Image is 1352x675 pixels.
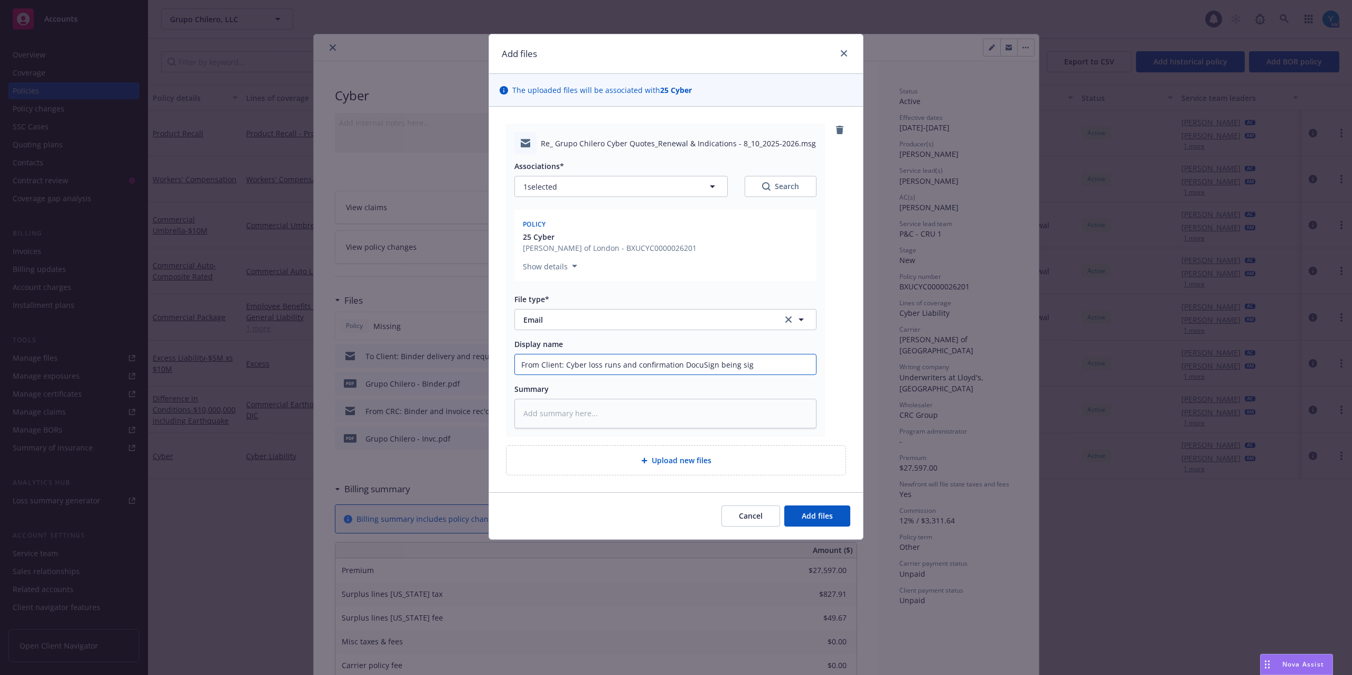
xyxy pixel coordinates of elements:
span: Nova Assist [1282,660,1324,669]
div: Upload new files [506,445,846,475]
span: Email [523,314,768,325]
button: Emailclear selection [514,309,816,330]
div: Drag to move [1261,654,1274,674]
button: Nova Assist [1260,654,1333,675]
a: clear selection [782,313,795,326]
input: Add display name here... [515,354,816,374]
span: Summary [514,384,549,394]
span: Display name [514,339,563,349]
span: Upload new files [652,455,711,466]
